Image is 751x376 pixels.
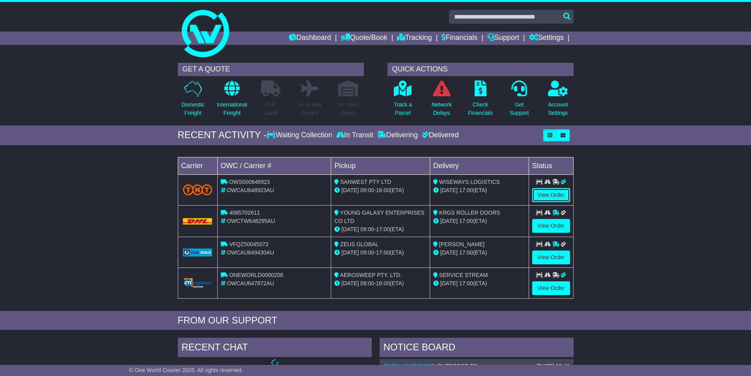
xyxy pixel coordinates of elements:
[487,32,519,45] a: Support
[227,249,274,256] span: OWCAU649430AU
[266,131,334,140] div: Waiting Collection
[338,101,359,117] p: Air / Sea Depot
[376,249,390,256] span: 17:00
[289,32,331,45] a: Dashboard
[360,249,374,256] span: 09:00
[509,80,529,122] a: GetSupport
[178,338,372,359] div: RECENT CHAT
[376,226,390,232] span: 17:00
[217,101,247,117] p: International Freight
[532,281,570,295] a: View Order
[334,249,427,257] div: - (ETA)
[459,280,473,286] span: 17:00
[532,251,570,264] a: View Order
[331,157,430,174] td: Pickup
[340,179,391,185] span: SANWEST PTY LTD
[384,363,431,369] a: OWCAU649509SG
[227,280,274,286] span: OWCAU647872AU
[334,131,375,140] div: In Transit
[548,101,568,117] p: Account Settings
[397,32,432,45] a: Tracking
[340,272,401,278] span: AEROSWEEP PTY. LTD.
[183,249,212,256] img: GetCarrierServiceLogo
[227,187,274,193] span: OWCAU648923AU
[129,367,243,373] span: © One World Courier 2025. All rights reserved.
[440,187,458,193] span: [DATE]
[360,226,374,232] span: 09:00
[178,129,267,141] div: RECENT ACTIVITY -
[227,218,275,224] span: OWCTW648295AU
[334,210,424,224] span: YOUNG GALAXY ENTERPRISES CO LTD
[537,363,569,370] div: [DATE] 08:46
[380,338,574,359] div: NOTICE BOARD
[229,272,283,278] span: ONEWORLD0000208
[459,187,473,193] span: 17:00
[334,279,427,288] div: - (ETA)
[433,249,526,257] div: (ETA)
[431,101,451,117] p: Network Delays
[384,363,477,376] span: LIGHTFORCE TO [GEOGRAPHIC_DATA]
[468,80,493,122] a: CheckFinancials
[229,179,270,185] span: OWS000648923
[178,63,364,76] div: GET A QUOTE
[440,280,458,286] span: [DATE]
[334,225,427,234] div: - (ETA)
[468,101,493,117] p: Check Financials
[181,80,205,122] a: DomesticFreight
[216,80,248,122] a: InternationalFreight
[298,101,321,117] p: Air & Sea Freight
[183,184,212,195] img: TNT_Domestic.png
[430,157,529,174] td: Delivery
[431,80,452,122] a: NetworkDelays
[341,32,387,45] a: Quote/Book
[532,188,570,202] a: View Order
[341,226,359,232] span: [DATE]
[394,101,412,117] p: Track a Parcel
[439,210,500,216] span: KRGS ROLLER DOORS
[341,280,359,286] span: [DATE]
[261,101,281,117] p: Full Loads
[393,80,412,122] a: Track aParcel
[529,32,564,45] a: Settings
[183,218,212,224] img: DHL.png
[229,241,268,247] span: VFQZ50045072
[183,278,212,288] img: GetCarrierServiceLogo
[548,80,568,122] a: AccountSettings
[388,63,574,76] div: QUICK ACTIONS
[439,241,485,247] span: [PERSON_NAME]
[420,131,459,140] div: Delivered
[341,249,359,256] span: [DATE]
[440,249,458,256] span: [DATE]
[433,279,526,288] div: (ETA)
[360,280,374,286] span: 09:00
[439,272,488,278] span: SERVICE STREAM
[529,157,573,174] td: Status
[360,187,374,193] span: 09:00
[509,101,529,117] p: Get Support
[334,186,427,195] div: - (ETA)
[442,32,477,45] a: Financials
[340,241,378,247] span: ZEUS GLOBAL
[532,219,570,233] a: View Order
[375,131,420,140] div: Delivering
[217,157,331,174] td: OWC / Carrier #
[341,187,359,193] span: [DATE]
[376,280,390,286] span: 16:00
[440,218,458,224] span: [DATE]
[459,249,473,256] span: 17:00
[178,315,574,326] div: FROM OUR SUPPORT
[376,187,390,193] span: 16:00
[433,186,526,195] div: (ETA)
[181,101,204,117] p: Domestic Freight
[433,217,526,225] div: (ETA)
[439,179,500,185] span: WISEWAYS LOGISTICS
[459,218,473,224] span: 17:00
[178,157,217,174] td: Carrier
[229,210,260,216] span: 4085702611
